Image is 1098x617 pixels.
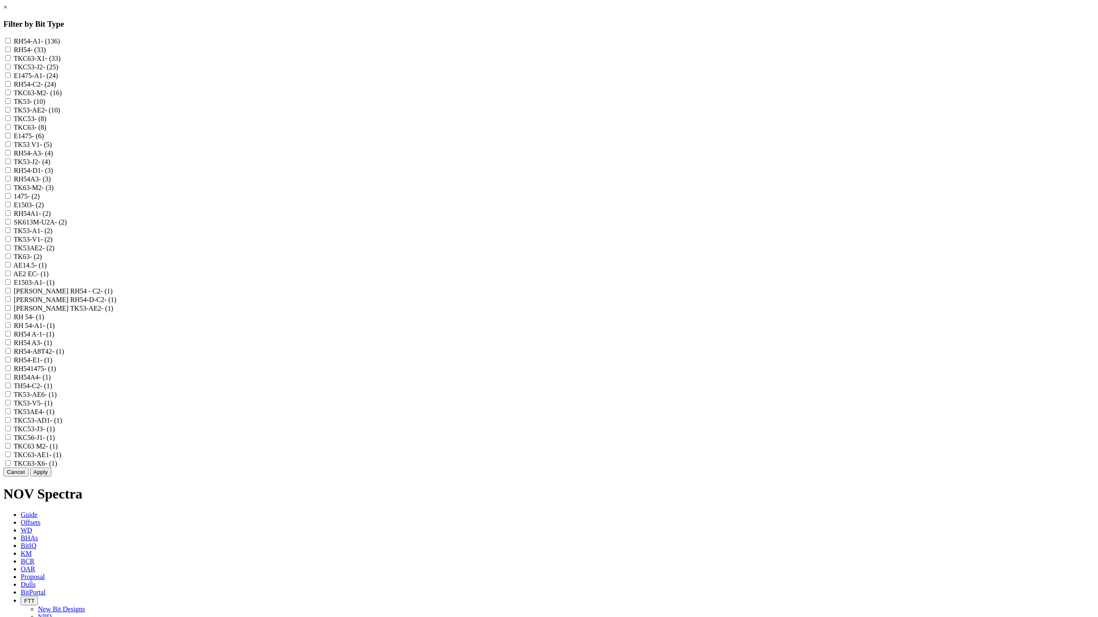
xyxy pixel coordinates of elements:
label: RH 54-A1 [14,322,55,329]
span: BHAs [21,534,38,542]
span: - (8) [34,115,47,122]
span: - (3) [41,167,53,174]
span: - (1) [46,442,58,450]
span: - (2) [30,253,42,260]
label: RH54-C2 [14,81,56,88]
span: - (1) [100,287,112,295]
label: RH54-A1 [14,37,60,45]
button: Apply [30,467,51,477]
span: - (1) [40,339,52,346]
label: RH54A1 [14,210,51,217]
label: E1503 [14,201,44,209]
h1: NOV Spectra [3,486,1095,502]
h3: Filter by Bit Type [3,19,1095,29]
span: Dulls [21,581,36,588]
label: TK63 [14,253,42,260]
label: E1475 [14,132,44,140]
label: TH54-C2 [14,382,52,390]
label: TK53-A1 [14,227,53,234]
span: - (3) [39,175,51,183]
label: RH54 [14,46,46,53]
span: - (2) [39,210,51,217]
label: TKC63-X1 [14,55,61,62]
label: E1475-A1 [14,72,58,79]
label: [PERSON_NAME] TK53-AE2 [14,305,113,312]
span: - (3) [42,184,54,191]
span: - (1) [37,270,49,277]
span: - (1) [43,279,55,286]
label: TK53 [14,98,45,105]
span: - (2) [55,218,67,226]
span: - (16) [46,89,62,97]
label: TKC53-J3 [14,425,55,433]
label: TK53AE2 [14,244,55,252]
span: - (1) [52,348,64,355]
label: RH54A3 [14,175,51,183]
label: RH54-A8T42 [14,348,64,355]
label: TK53 V1 [14,141,52,148]
span: - (33) [45,55,61,62]
label: TKC53-J2 [14,63,59,71]
span: Offsets [21,519,40,526]
label: [PERSON_NAME] RH54 - C2 [14,287,112,295]
label: RH541475 [14,365,56,372]
span: WD [21,527,32,534]
label: TKC63-X6 [14,460,57,467]
button: Cancel [3,467,28,477]
label: TK63-M2 [14,184,54,191]
label: TKC53 [14,115,47,122]
label: AE14.5 [13,262,47,269]
label: AE2 EC [13,270,49,277]
label: RH54A4 [14,374,51,381]
label: RH54 A3 [14,339,52,346]
span: Proposal [21,573,45,580]
span: - (1) [40,382,52,390]
span: - (6) [32,132,44,140]
span: - (24) [43,72,58,79]
span: - (4) [41,150,53,157]
span: - (1) [40,356,52,364]
span: - (2) [28,193,40,200]
label: TKC63 M2 [14,442,58,450]
span: Guide [21,511,37,518]
span: - (4) [38,158,50,165]
span: - (2) [42,244,54,252]
span: - (136) [41,37,60,45]
span: - (1) [45,391,57,398]
label: TK53-V1 [14,236,53,243]
span: - (1) [34,262,47,269]
span: - (5) [40,141,52,148]
label: RH54-A3 [14,150,53,157]
span: BitIQ [21,542,36,549]
span: - (10) [30,98,45,105]
label: RH54 A-1 [14,330,54,338]
span: - (8) [34,124,47,131]
span: - (1) [50,417,62,424]
span: FTT [24,598,34,604]
span: - (1) [40,399,53,407]
span: - (1) [42,408,54,415]
label: TK53-V5 [14,399,53,407]
label: 1475 [14,193,40,200]
span: - (1) [43,425,55,433]
span: - (1) [39,374,51,381]
span: - (1) [43,434,55,441]
label: RH54-E1 [14,356,52,364]
label: TK53-J2 [14,158,50,165]
span: - (1) [43,322,55,329]
span: KM [21,550,32,557]
span: BitPortal [21,589,46,596]
span: - (1) [49,451,61,458]
a: × [3,3,7,11]
span: - (1) [45,460,57,467]
label: TK53-AE6 [14,391,57,398]
span: BCR [21,558,34,565]
span: - (1) [42,330,54,338]
span: - (1) [44,365,56,372]
span: - (33) [30,46,46,53]
span: - (24) [40,81,56,88]
label: TKC63 [14,124,47,131]
span: - (10) [45,106,60,114]
label: TKC53-AD1 [14,417,62,424]
span: - (2) [32,201,44,209]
